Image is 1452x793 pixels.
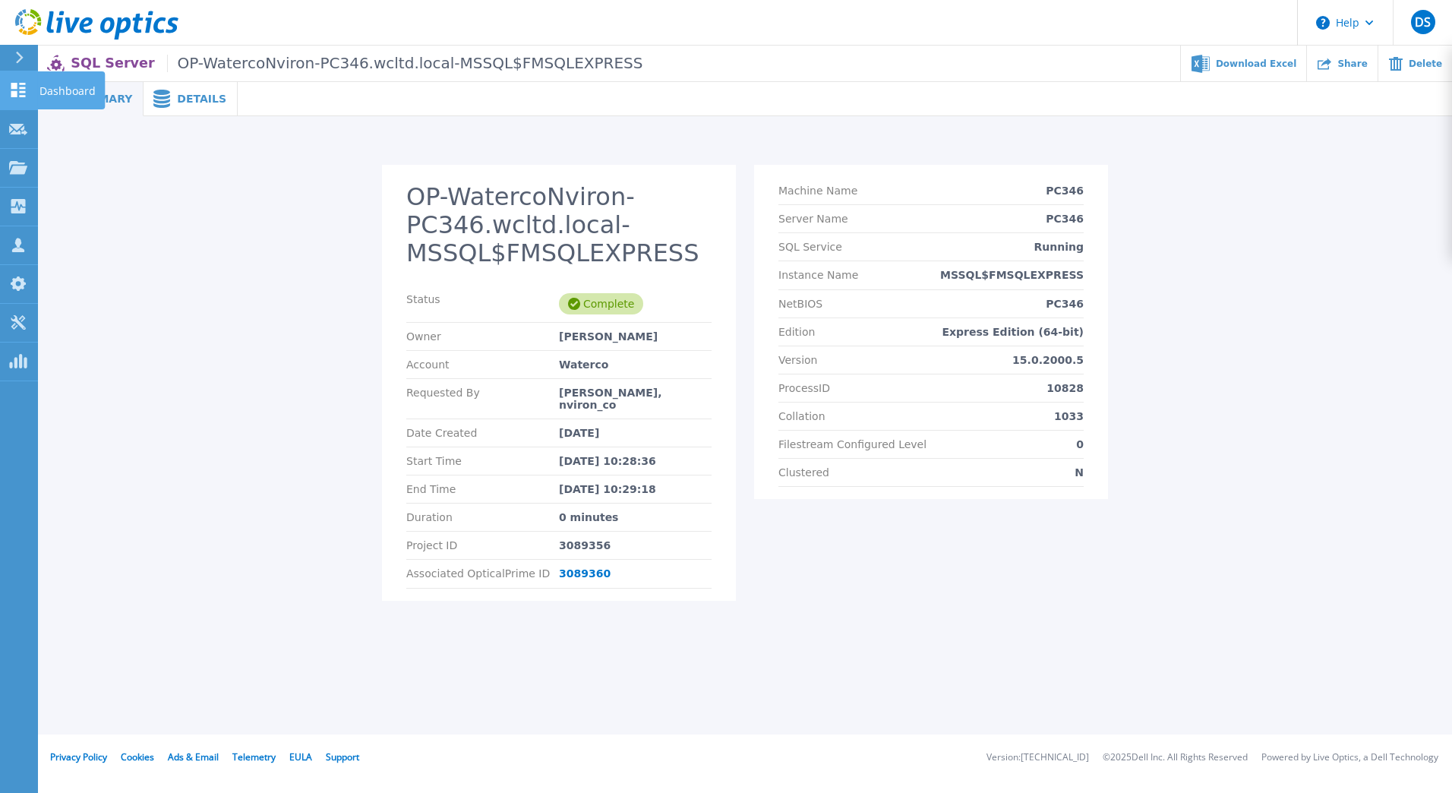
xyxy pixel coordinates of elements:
p: Filestream Configured Level [778,438,926,450]
div: 0 minutes [559,511,712,523]
h2: OP-WatercoNviron-PC346.wcltd.local-MSSQL$FMSQLEXPRESS [406,183,712,267]
p: Account [406,359,559,371]
div: [DATE] [559,427,712,439]
p: ProcessID [778,382,830,394]
span: Share [1337,59,1367,68]
p: 10828 [1046,382,1084,394]
a: Cookies [121,750,154,763]
a: Telemetry [232,750,276,763]
p: MSSQL$FMSQLEXPRESS [940,269,1084,281]
a: Ads & Email [168,750,219,763]
a: Privacy Policy [50,750,107,763]
p: Machine Name [778,185,857,197]
p: SQL Server [71,55,642,72]
p: PC346 [1046,213,1084,225]
p: Dashboard [39,71,96,111]
p: PC346 [1046,185,1084,197]
p: Status [406,293,559,314]
li: Version: [TECHNICAL_ID] [986,753,1089,763]
p: Owner [406,330,559,343]
li: © 2025 Dell Inc. All Rights Reserved [1103,753,1248,763]
p: Instance Name [778,269,858,281]
a: Support [326,750,359,763]
li: Powered by Live Optics, a Dell Technology [1261,753,1438,763]
p: NetBIOS [778,298,822,310]
p: Start Time [406,455,559,467]
p: Version [778,354,817,366]
p: Duration [406,511,559,523]
p: End Time [406,483,559,495]
p: Express Edition (64-bit) [942,326,1084,338]
p: Requested By [406,387,559,411]
p: 0 [1076,438,1084,450]
span: Download Excel [1216,59,1296,68]
span: DS [1415,16,1431,28]
div: [PERSON_NAME], nviron_co [559,387,712,411]
p: Running [1034,241,1084,253]
p: 15.0.2000.5 [1012,354,1084,366]
p: Date Created [406,427,559,439]
span: OP-WatercoNviron-PC346.wcltd.local-MSSQL$FMSQLEXPRESS [167,55,643,72]
p: Associated OpticalPrime ID [406,567,559,580]
a: EULA [289,750,312,763]
p: N [1075,466,1084,479]
p: Project ID [406,539,559,551]
div: 3089356 [559,539,712,551]
p: Edition [778,326,815,338]
div: [DATE] 10:28:36 [559,455,712,467]
span: Delete [1409,59,1442,68]
div: [DATE] 10:29:18 [559,483,712,495]
p: Clustered [778,466,829,479]
span: Details [177,93,226,104]
p: SQL Service [778,241,842,253]
p: Collation [778,410,825,422]
div: Waterco [559,359,712,371]
div: Complete [559,293,643,314]
p: Server Name [778,213,848,225]
a: 3089360 [559,567,611,580]
p: PC346 [1046,298,1084,310]
p: 1033 [1054,410,1084,422]
div: [PERSON_NAME] [559,330,712,343]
